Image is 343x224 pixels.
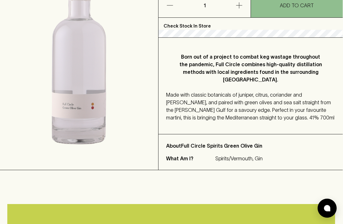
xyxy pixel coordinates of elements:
[166,91,335,121] p: Made with classic botanicals of juniper, citrus, coriander and [PERSON_NAME], and paired with gre...
[324,205,330,211] img: bubble-icon
[215,155,263,162] p: Spirits/Vermouth, Gin
[280,2,314,9] p: ADD TO CART
[158,18,343,30] p: Check Stock In Store
[166,155,214,162] p: What Am I?
[179,53,322,83] p: Born out of a project to combat keg wastage throughout the pandemic, Full Circle combines high-qu...
[166,142,335,150] p: About Full Circle Spirits Green Olive Gin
